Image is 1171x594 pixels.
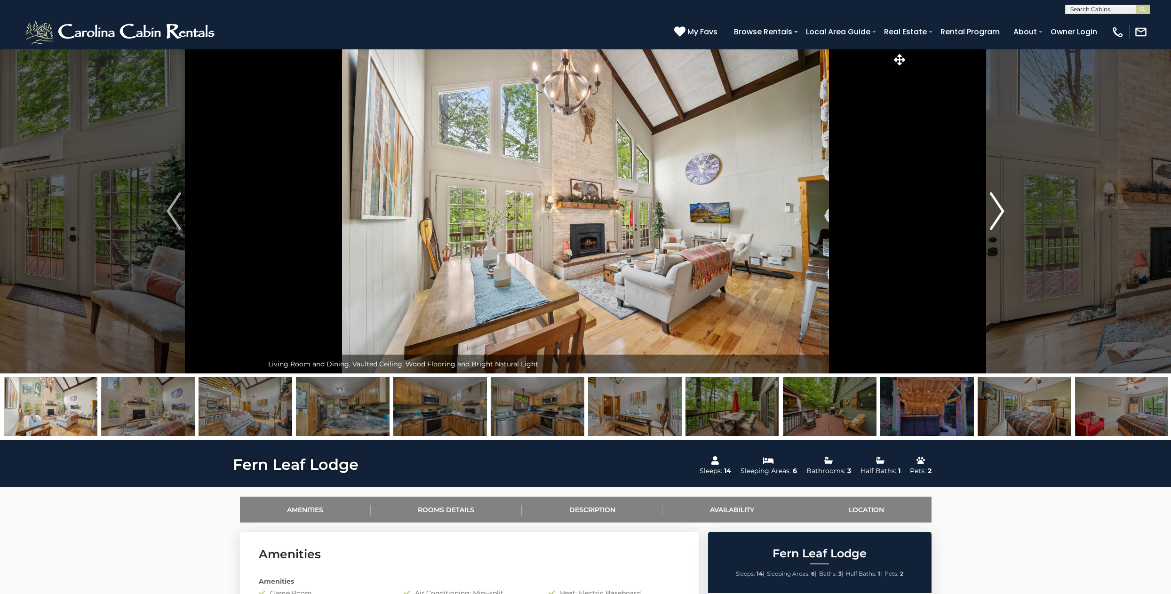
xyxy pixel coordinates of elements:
[878,570,880,577] strong: 1
[685,377,779,436] img: 168689136
[838,570,842,577] strong: 3
[819,568,844,580] li: |
[662,497,801,523] a: Availability
[880,377,974,436] img: 168565208
[24,18,219,46] img: White-1-2.png
[199,377,292,436] img: 168689122
[1046,24,1102,40] a: Owner Login
[588,377,682,436] img: 168689125
[1009,24,1042,40] a: About
[491,377,584,436] img: 168689127
[819,570,837,577] span: Baths:
[259,546,680,562] h3: Amenities
[767,568,817,580] li: |
[978,377,1071,436] img: 168689111
[4,377,97,436] img: 168689123
[884,570,899,577] span: Pets:
[846,570,876,577] span: Half Baths:
[263,355,908,373] div: Living Room and Dining, Vaulted Ceiling, Wood Flooring and Bright Natural Light
[783,377,876,436] img: 168689138
[1075,377,1169,436] img: 168689110
[1134,25,1147,39] img: mail-regular-white.png
[846,568,882,580] li: |
[710,547,929,560] h2: Fern Leaf Lodge
[936,24,1004,40] a: Rental Program
[674,26,720,38] a: My Favs
[371,497,522,523] a: Rooms Details
[801,24,875,40] a: Local Area Guide
[900,570,903,577] strong: 2
[393,377,487,436] img: 168689128
[990,192,1004,230] img: arrow
[767,570,810,577] span: Sleeping Areas:
[687,26,717,38] span: My Favs
[757,570,763,577] strong: 14
[736,570,755,577] span: Sleeps:
[240,497,371,523] a: Amenities
[729,24,797,40] a: Browse Rentals
[167,192,181,230] img: arrow
[252,577,687,586] div: Amenities
[1111,25,1124,39] img: phone-regular-white.png
[811,570,815,577] strong: 6
[84,49,263,373] button: Previous
[736,568,765,580] li: |
[801,497,931,523] a: Location
[908,49,1087,373] button: Next
[522,497,662,523] a: Description
[879,24,932,40] a: Real Estate
[296,377,390,436] img: 168689126
[101,377,195,436] img: 168689124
